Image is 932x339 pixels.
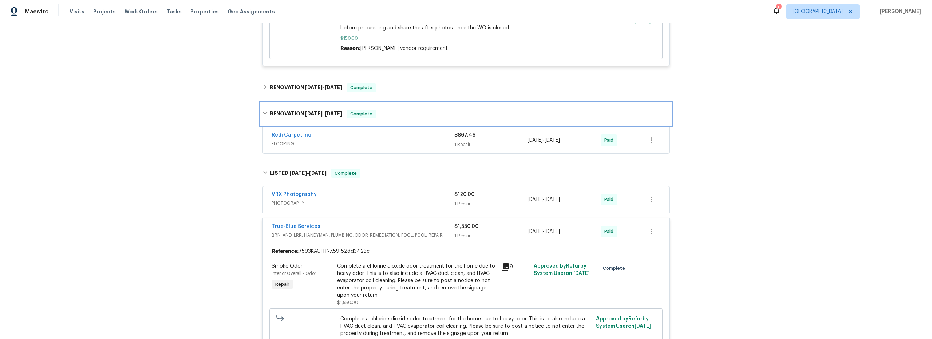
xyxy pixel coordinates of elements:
[260,102,672,126] div: RENOVATION [DATE]-[DATE]Complete
[337,300,358,305] span: $1,550.00
[260,162,672,185] div: LISTED [DATE]-[DATE]Complete
[272,264,303,269] span: Smoke Odor
[534,264,590,276] span: Approved by Refurby System User on
[228,8,275,15] span: Geo Assignments
[635,324,651,329] span: [DATE]
[454,200,528,208] div: 1 Repair
[270,83,342,92] h6: RENOVATION
[454,232,528,240] div: 1 Repair
[604,196,616,203] span: Paid
[337,263,497,299] div: Complete a chlorine dioxide odor treatment for the home due to heavy odor. This is to also includ...
[309,170,327,176] span: [DATE]
[545,197,560,202] span: [DATE]
[270,110,342,118] h6: RENOVATION
[604,228,616,235] span: Paid
[501,263,529,271] div: 9
[305,111,342,116] span: -
[325,111,342,116] span: [DATE]
[25,8,49,15] span: Maestro
[305,85,323,90] span: [DATE]
[325,85,342,90] span: [DATE]
[528,228,560,235] span: -
[528,138,543,143] span: [DATE]
[263,245,669,258] div: 7593KAGFHNX59-52dd3423c
[190,8,219,15] span: Properties
[545,138,560,143] span: [DATE]
[272,224,320,229] a: True-Blue Services
[289,170,327,176] span: -
[347,110,375,118] span: Complete
[596,316,651,329] span: Approved by Refurby System User on
[454,224,479,229] span: $1,550.00
[528,197,543,202] span: [DATE]
[528,196,560,203] span: -
[272,232,454,239] span: BRN_AND_LRR, HANDYMAN, PLUMBING, ODOR_REMEDIATION, POOL, POOL_REPAIR
[340,46,360,51] span: Reason:
[573,271,590,276] span: [DATE]
[270,169,327,178] h6: LISTED
[272,200,454,207] span: PHOTOGRAPHY
[454,192,475,197] span: $120.00
[528,229,543,234] span: [DATE]
[272,248,299,255] b: Reference:
[332,170,360,177] span: Complete
[793,8,843,15] span: [GEOGRAPHIC_DATA]
[272,140,454,147] span: FLOORING
[776,4,781,12] div: 3
[166,9,182,14] span: Tasks
[125,8,158,15] span: Work Orders
[340,35,592,42] span: $150.00
[272,271,316,276] span: Interior Overall - Odor
[528,137,560,144] span: -
[877,8,921,15] span: [PERSON_NAME]
[260,79,672,96] div: RENOVATION [DATE]-[DATE]Complete
[272,281,292,288] span: Repair
[340,315,592,337] span: Complete a chlorine dioxide odor treatment for the home due to heavy odor. This is to also includ...
[93,8,116,15] span: Projects
[272,133,311,138] a: Redi Carpet Inc
[289,170,307,176] span: [DATE]
[545,229,560,234] span: [DATE]
[604,137,616,144] span: Paid
[454,133,475,138] span: $867.46
[305,85,342,90] span: -
[360,46,448,51] span: [PERSON_NAME] vendor requirement
[603,265,628,272] span: Complete
[70,8,84,15] span: Visits
[454,141,528,148] div: 1 Repair
[347,84,375,91] span: Complete
[272,192,317,197] a: VRX Photography
[305,111,323,116] span: [DATE]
